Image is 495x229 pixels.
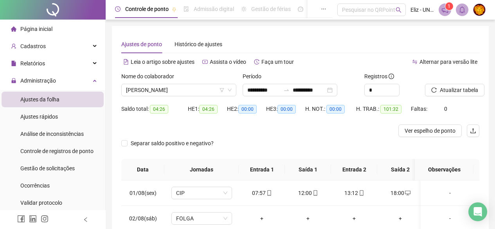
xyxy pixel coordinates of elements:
span: Página inicial [20,26,52,32]
span: to [283,87,290,93]
span: Validar protocolo [20,200,62,206]
div: + [383,214,417,223]
button: Ver espelho de ponto [398,124,462,137]
span: Gestão de férias [251,6,291,12]
span: file [11,61,16,66]
div: HE 3: [266,105,305,114]
span: Ajustes de ponto [121,41,162,47]
span: Separar saldo positivo e negativo? [128,139,217,148]
div: + [245,214,279,223]
th: Saída 2 [377,159,423,180]
th: Observações [415,159,473,180]
span: Administração [20,78,56,84]
span: mobile [312,190,318,196]
div: + [291,214,325,223]
span: 1 [448,4,450,9]
span: Eliz - UNITRAMA [410,5,434,14]
span: Observações [421,165,467,174]
span: CIP [176,187,227,199]
span: facebook [17,215,25,223]
span: youtube [202,59,208,65]
span: 04:26 [150,105,168,114]
div: - [427,189,473,197]
span: pushpin [172,7,176,12]
span: 00:00 [238,105,257,114]
span: home [11,26,16,32]
span: Histórico de ajustes [175,41,222,47]
div: + [337,214,371,223]
th: Entrada 2 [331,159,377,180]
sup: 1 [445,2,453,10]
div: Open Intercom Messenger [468,202,487,221]
span: 0 [444,106,447,112]
div: 18:00 [383,189,417,197]
span: filter [220,88,224,92]
th: Data [121,159,164,180]
th: Entrada 1 [239,159,285,180]
span: 02/08(sáb) [129,215,157,222]
th: Saída 1 [285,159,331,180]
span: file-done [184,6,189,12]
span: 101:32 [380,105,401,114]
span: Admissão digital [194,6,234,12]
div: HE 1: [188,105,227,114]
span: Ajustes da folha [20,96,59,103]
label: Período [243,72,266,81]
span: clock-circle [115,6,121,12]
span: Análise de inconsistências [20,131,84,137]
div: - [427,214,473,223]
span: Faça um tour [261,59,294,65]
span: notification [441,6,448,13]
span: sun [241,6,247,12]
span: reload [431,87,437,93]
span: lock [11,78,16,83]
img: 6507 [473,4,485,16]
div: H. NOT.: [305,105,356,114]
span: Alternar para versão lite [419,59,477,65]
span: down [227,88,232,92]
span: user-add [11,43,16,49]
th: Jornadas [164,159,239,180]
div: H. TRAB.: [356,105,411,114]
button: Atualizar tabela [425,84,484,96]
div: 13:12 [337,189,371,197]
span: swap-right [283,87,290,93]
span: OTAVIO CASSIANO DA SILVA [126,84,232,96]
div: 12:00 [291,189,325,197]
span: dashboard [298,6,303,12]
span: Faltas: [411,106,428,112]
span: Controle de ponto [125,6,169,12]
span: Ver espelho de ponto [405,126,455,135]
span: ellipsis [321,6,326,12]
span: Ajustes rápidos [20,114,58,120]
span: Cadastros [20,43,46,49]
span: mobile [358,190,364,196]
span: Relatórios [20,60,45,67]
span: instagram [41,215,49,223]
span: linkedin [29,215,37,223]
span: Assista o vídeo [210,59,246,65]
span: swap [412,59,418,65]
span: FOLGA [176,213,227,224]
span: mobile [266,190,272,196]
span: bell [459,6,466,13]
span: info-circle [389,74,394,79]
label: Nome do colaborador [121,72,179,81]
span: search [396,7,401,13]
span: history [254,59,259,65]
span: Leia o artigo sobre ajustes [131,59,194,65]
span: Controle de registros de ponto [20,148,94,154]
div: 07:57 [245,189,279,197]
span: 00:00 [277,105,296,114]
span: left [83,217,88,222]
div: Saldo total: [121,105,188,114]
span: desktop [404,190,410,196]
span: Registros [364,72,394,81]
span: 04:26 [199,105,218,114]
span: 01/08(sex) [130,190,157,196]
span: upload [470,128,476,134]
span: file-text [123,59,129,65]
span: Ocorrências [20,182,50,189]
span: Atualizar tabela [440,86,478,94]
span: 00:00 [326,105,345,114]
